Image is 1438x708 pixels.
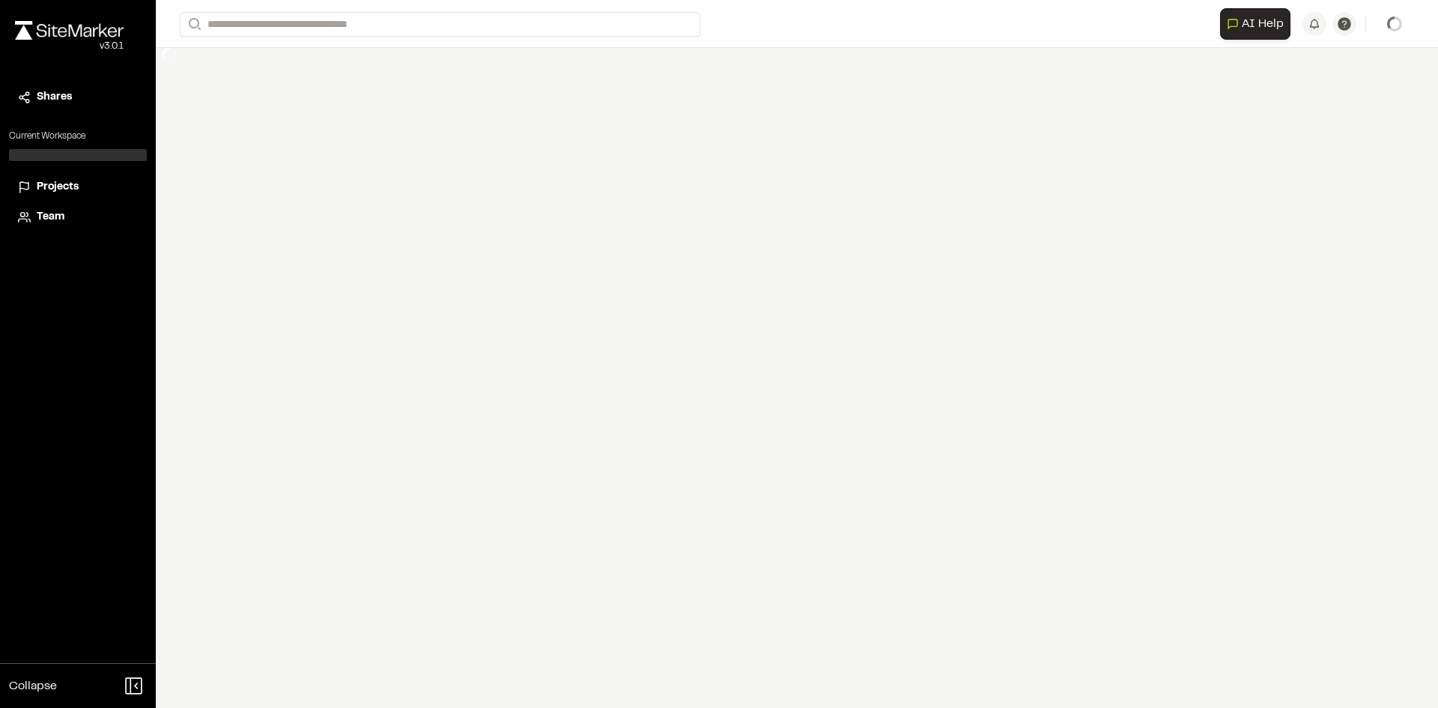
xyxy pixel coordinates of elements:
[18,209,138,226] a: Team
[37,89,72,106] span: Shares
[1242,15,1284,33] span: AI Help
[15,40,124,53] div: Oh geez...please don't...
[15,21,124,40] img: rebrand.png
[18,179,138,196] a: Projects
[180,12,207,37] button: Search
[37,179,79,196] span: Projects
[37,209,64,226] span: Team
[1220,8,1296,40] div: Open AI Assistant
[18,89,138,106] a: Shares
[9,677,57,695] span: Collapse
[1220,8,1290,40] button: Open AI Assistant
[9,130,147,143] p: Current Workspace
